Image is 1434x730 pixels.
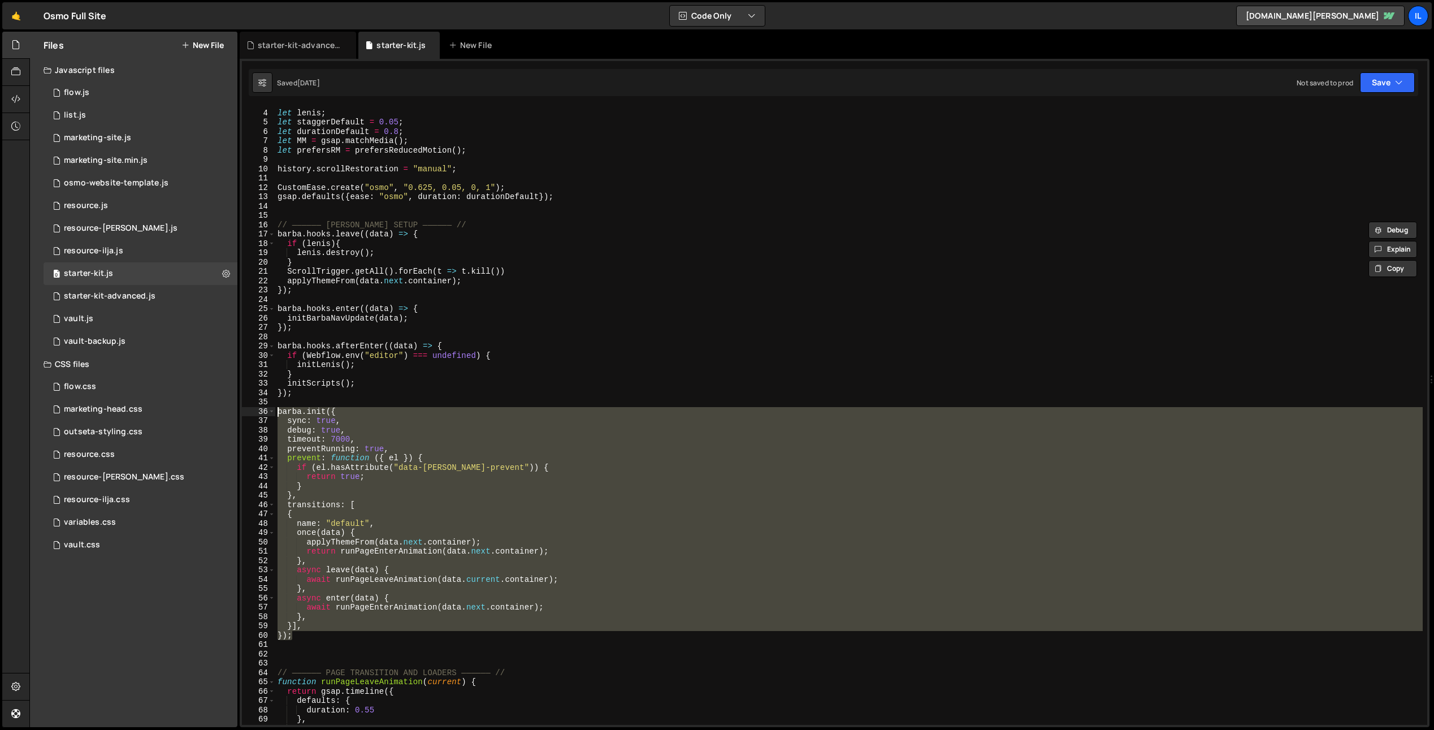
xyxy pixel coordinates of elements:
[1368,222,1417,239] button: Debug
[44,149,237,172] div: 10598/28787.js
[64,540,100,550] div: vault.css
[242,239,275,249] div: 18
[44,398,237,421] div: 10598/28175.css
[64,382,96,392] div: flow.css
[242,146,275,155] div: 8
[242,528,275,538] div: 49
[242,230,275,239] div: 17
[44,421,237,443] div: 10598/27499.css
[242,687,275,697] div: 66
[1297,78,1353,88] div: Not saved to prod
[64,495,130,505] div: resource-ilja.css
[242,165,275,174] div: 10
[64,404,142,414] div: marketing-head.css
[242,538,275,547] div: 50
[242,416,275,426] div: 37
[64,155,148,166] div: marketing-site.min.js
[44,217,237,240] div: 10598/27701.js
[242,631,275,641] div: 60
[44,9,106,23] div: Osmo Full Site
[44,172,237,195] div: 10598/29018.js
[242,118,275,127] div: 5
[242,304,275,314] div: 25
[44,308,237,330] div: 10598/24130.js
[242,491,275,500] div: 45
[242,286,275,295] div: 23
[44,511,237,534] div: 10598/27496.css
[64,88,89,98] div: flow.js
[376,40,426,51] div: starter-kit.js
[242,463,275,473] div: 42
[242,127,275,137] div: 6
[242,706,275,715] div: 68
[64,223,177,234] div: resource-[PERSON_NAME].js
[64,336,125,347] div: vault-backup.js
[1236,6,1405,26] a: [DOMAIN_NAME][PERSON_NAME]
[44,240,237,262] div: 10598/27700.js
[242,453,275,463] div: 41
[44,262,237,285] div: 10598/44660.js
[242,248,275,258] div: 19
[242,668,275,678] div: 64
[44,39,64,51] h2: Files
[64,450,115,460] div: resource.css
[30,59,237,81] div: Javascript files
[242,696,275,706] div: 67
[44,195,237,217] div: 10598/27705.js
[1360,72,1415,93] button: Save
[44,489,237,511] div: 10598/27703.css
[181,41,224,50] button: New File
[242,221,275,230] div: 16
[242,677,275,687] div: 65
[242,621,275,631] div: 59
[44,285,237,308] div: 10598/44726.js
[242,435,275,444] div: 39
[242,258,275,267] div: 20
[242,183,275,193] div: 12
[242,603,275,612] div: 57
[242,556,275,566] div: 52
[242,379,275,388] div: 33
[242,314,275,323] div: 26
[64,110,86,120] div: list.js
[1368,260,1417,277] button: Copy
[670,6,765,26] button: Code Only
[242,202,275,211] div: 14
[242,388,275,398] div: 34
[64,133,131,143] div: marketing-site.js
[242,482,275,491] div: 44
[242,342,275,351] div: 29
[258,40,343,51] div: starter-kit-advanced.js
[242,659,275,668] div: 63
[64,291,155,301] div: starter-kit-advanced.js
[2,2,30,29] a: 🤙
[242,519,275,529] div: 48
[44,534,237,556] div: 10598/25099.css
[242,715,275,724] div: 69
[242,547,275,556] div: 51
[242,594,275,603] div: 56
[449,40,496,51] div: New File
[44,330,237,353] div: 10598/25101.js
[277,78,320,88] div: Saved
[53,270,60,279] span: 0
[242,398,275,407] div: 35
[44,466,237,489] div: 10598/27702.css
[44,81,237,104] div: 10598/27344.js
[44,375,237,398] div: 10598/27345.css
[242,640,275,650] div: 61
[64,269,113,279] div: starter-kit.js
[242,500,275,510] div: 46
[64,246,123,256] div: resource-ilja.js
[64,201,108,211] div: resource.js
[44,443,237,466] div: 10598/27699.css
[242,109,275,118] div: 4
[30,353,237,375] div: CSS files
[64,314,93,324] div: vault.js
[242,332,275,342] div: 28
[242,360,275,370] div: 31
[297,78,320,88] div: [DATE]
[242,211,275,221] div: 15
[242,370,275,379] div: 32
[242,584,275,594] div: 55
